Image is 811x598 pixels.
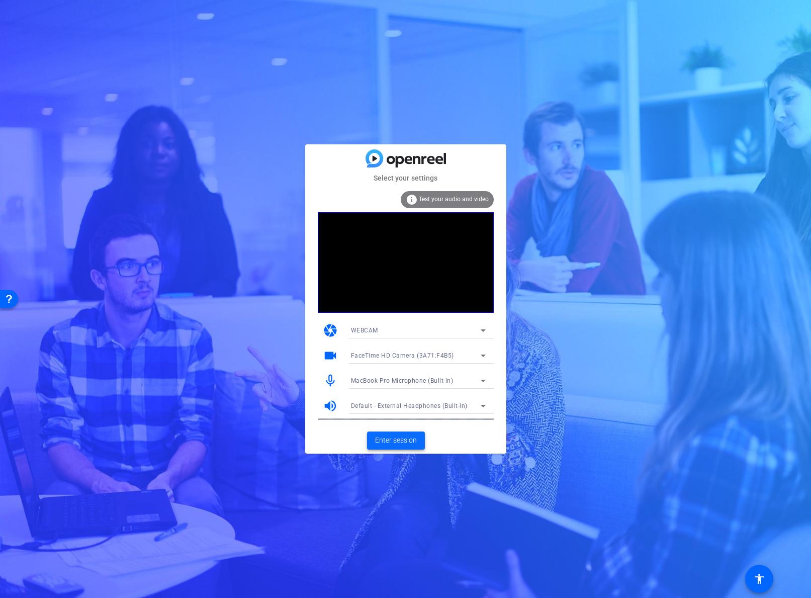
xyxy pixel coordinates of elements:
mat-icon: volume_up [323,398,338,413]
span: Default - External Headphones (Built-in) [351,402,468,409]
mat-card-subtitle: Select your settings [305,173,506,184]
button: Enter session [367,432,425,450]
span: Enter session [375,435,417,446]
mat-icon: videocam [323,348,338,363]
span: Test your audio and video [419,196,489,203]
span: FaceTime HD Camera (3A71:F4B5) [351,352,454,359]
mat-icon: mic_none [323,373,338,388]
span: MacBook Pro Microphone (Built-in) [351,377,454,384]
span: WEBCAM [351,327,378,334]
img: blue-gradient.svg [366,149,446,167]
mat-icon: accessibility [753,573,765,585]
mat-icon: info [406,194,418,206]
mat-icon: camera [323,323,338,338]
